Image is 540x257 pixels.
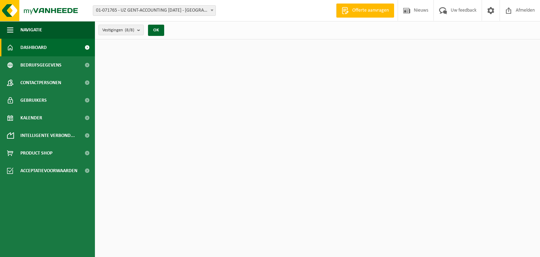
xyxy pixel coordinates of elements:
[20,109,42,127] span: Kalender
[20,39,47,56] span: Dashboard
[102,25,134,36] span: Vestigingen
[20,56,62,74] span: Bedrijfsgegevens
[336,4,394,18] a: Offerte aanvragen
[20,162,77,180] span: Acceptatievoorwaarden
[20,144,52,162] span: Product Shop
[20,21,42,39] span: Navigatie
[93,5,216,16] span: 01-071765 - UZ GENT-ACCOUNTING 0 BC - GENT
[148,25,164,36] button: OK
[98,25,144,35] button: Vestigingen(8/8)
[20,74,61,92] span: Contactpersonen
[20,92,47,109] span: Gebruikers
[125,28,134,32] count: (8/8)
[20,127,75,144] span: Intelligente verbond...
[93,6,216,15] span: 01-071765 - UZ GENT-ACCOUNTING 0 BC - GENT
[351,7,391,14] span: Offerte aanvragen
